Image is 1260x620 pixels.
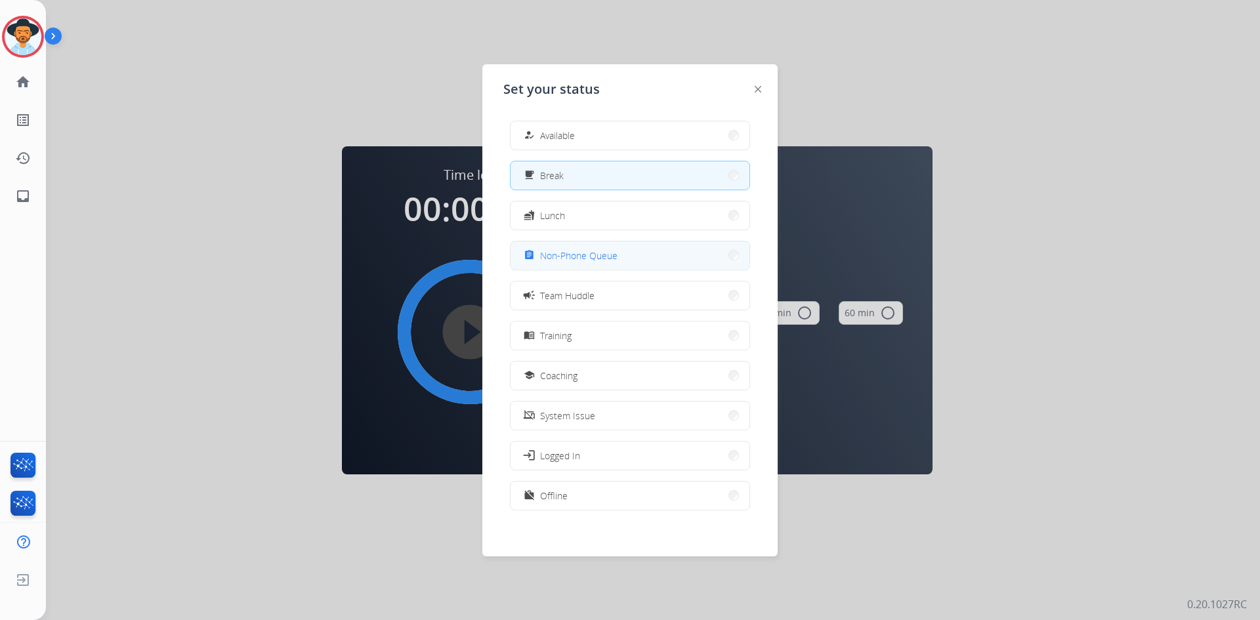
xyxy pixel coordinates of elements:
span: Lunch [540,209,565,222]
mat-icon: home [15,74,31,90]
button: Available [511,121,749,150]
img: avatar [5,18,41,55]
span: Non-Phone Queue [540,249,618,262]
span: Team Huddle [540,289,595,302]
span: Coaching [540,369,577,382]
button: Offline [511,482,749,510]
button: Non-Phone Queue [511,241,749,270]
button: System Issue [511,402,749,430]
button: Break [511,161,749,190]
span: Logged In [540,449,580,463]
mat-icon: work_off [524,490,535,501]
p: 0.20.1027RC [1187,596,1247,612]
mat-icon: history [15,150,31,166]
span: Offline [540,489,568,503]
button: Lunch [511,201,749,230]
mat-icon: login [522,449,535,462]
mat-icon: how_to_reg [524,130,535,141]
button: Logged In [511,442,749,470]
mat-icon: assignment [524,250,535,261]
button: Team Huddle [511,281,749,310]
button: Training [511,321,749,350]
mat-icon: list_alt [15,112,31,128]
mat-icon: campaign [522,289,535,302]
button: Coaching [511,362,749,390]
mat-icon: phonelink_off [524,410,535,421]
img: close-button [755,86,761,93]
span: Available [540,129,575,142]
mat-icon: school [524,370,535,381]
mat-icon: fastfood [524,210,535,221]
span: System Issue [540,409,595,423]
span: Training [540,329,572,342]
mat-icon: inbox [15,188,31,204]
mat-icon: menu_book [524,330,535,341]
mat-icon: free_breakfast [524,170,535,181]
span: Set your status [503,80,600,98]
span: Break [540,169,564,182]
